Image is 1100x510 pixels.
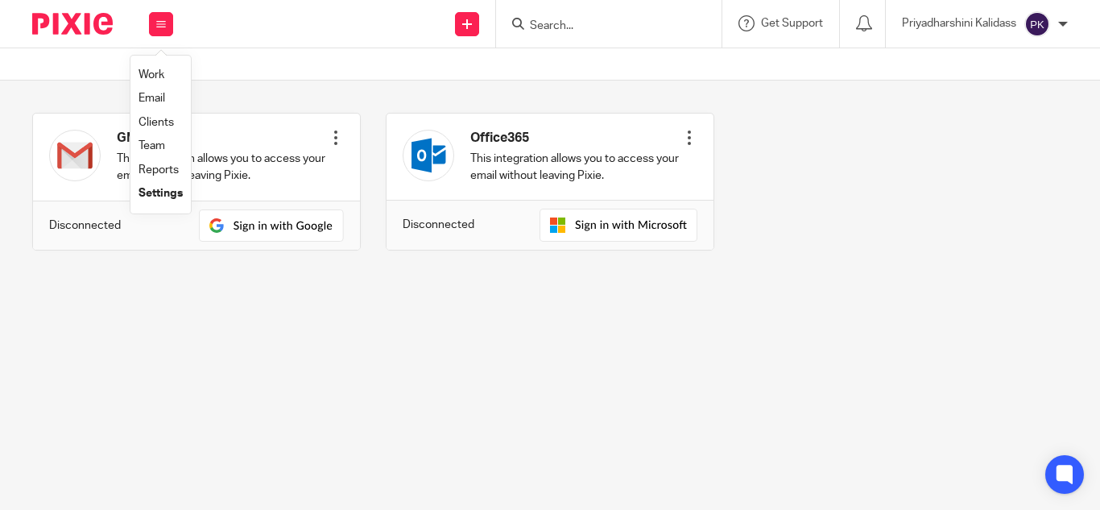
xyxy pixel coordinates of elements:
p: This integration allows you to access your email without leaving Pixie. [470,151,681,184]
a: Reports [139,164,179,176]
span: Get Support [761,18,823,29]
img: svg%3E [1024,11,1050,37]
img: Pixie [32,13,113,35]
img: gmail.svg [49,130,101,181]
p: Disconnected [49,218,121,234]
h4: GMail [117,130,328,147]
a: Email [139,93,165,104]
a: Settings [139,188,183,199]
a: Work [139,69,164,81]
p: This integration allows you to access your email without leaving Pixie. [117,151,328,184]
img: outlook.svg [403,130,454,181]
a: Team [139,140,165,151]
a: Clients [139,117,174,128]
h4: Office365 [470,130,681,147]
img: sign-in-with-gmail.svg [199,209,344,242]
img: sign-in-with-outlook.svg [540,209,697,242]
p: Priyadharshini Kalidass [902,15,1016,31]
input: Search [528,19,673,34]
p: Disconnected [403,217,474,233]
